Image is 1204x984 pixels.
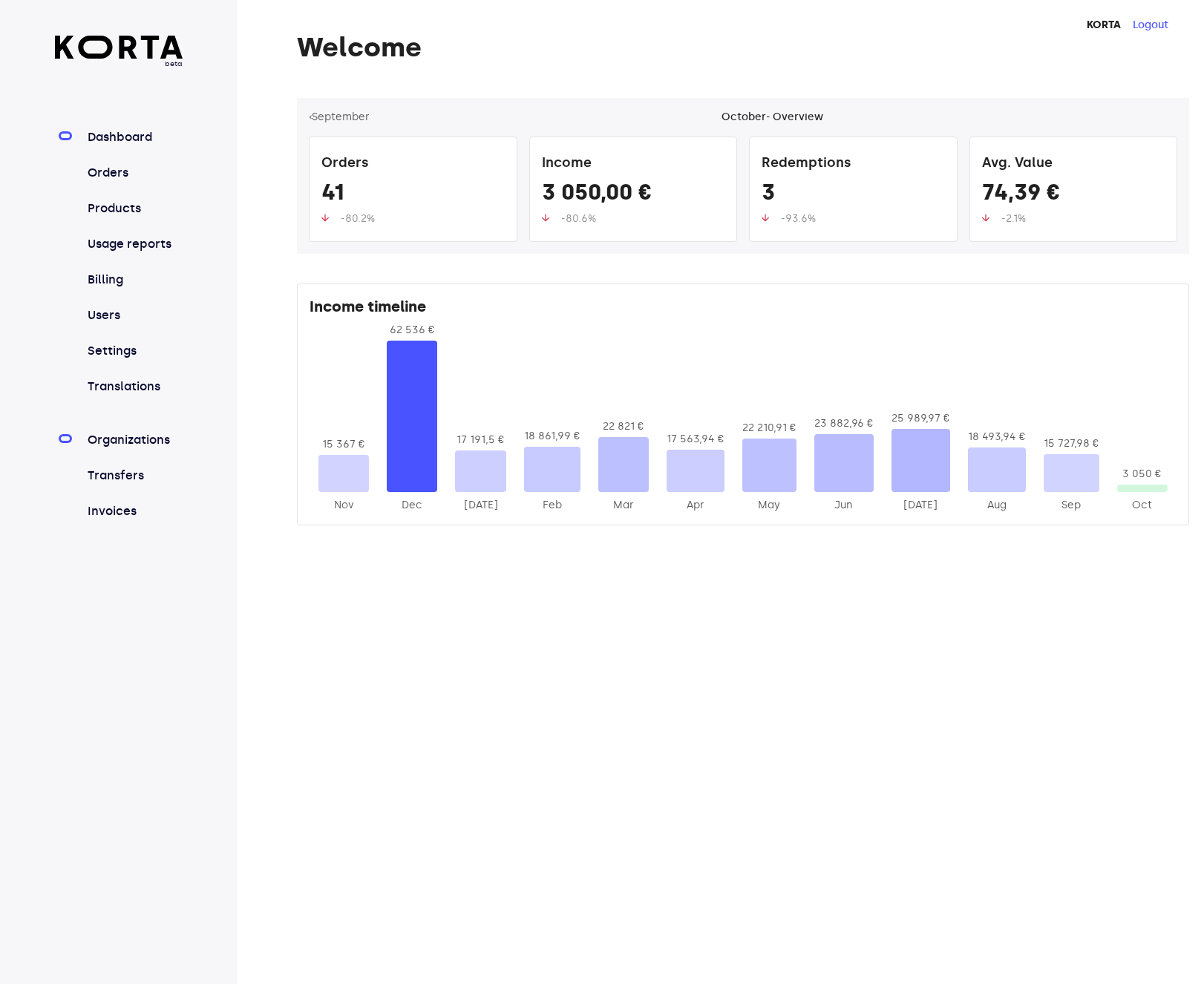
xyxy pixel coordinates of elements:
button: ‹September [309,110,370,125]
div: 41 [321,179,505,211]
a: Translations [85,378,183,396]
div: 15 367 € [318,437,369,452]
a: Settings [85,342,183,360]
span: beta [55,59,183,69]
div: 22 210,91 € [742,421,796,436]
div: Income timeline [310,296,1177,323]
div: 17 563,94 € [667,432,724,447]
div: October - Overview [722,110,823,125]
div: 2024-Nov [318,498,369,513]
div: 2025-May [742,498,796,513]
div: 25 989,97 € [891,411,950,426]
div: 2025-Apr [667,498,724,513]
span: -93.6% [781,212,816,225]
div: 17 191,5 € [455,433,506,447]
a: Organizations [85,431,183,449]
div: 2024-Dec [387,498,437,513]
div: 62 536 € [387,323,437,338]
a: Orders [85,164,183,182]
a: Invoices [85,502,183,520]
div: 2025-Aug [968,498,1026,513]
a: Usage reports [85,235,183,253]
a: Billing [85,271,183,289]
div: 15 727,98 € [1044,436,1099,451]
div: 2025-Jun [814,498,874,513]
div: Orders [321,149,505,179]
div: 74,39 € [982,179,1165,211]
span: -80.6% [561,212,596,225]
button: Logout [1133,18,1168,33]
h1: Welcome [297,33,1189,62]
img: up [762,214,769,222]
div: 3 050 € [1117,467,1168,482]
div: 18 493,94 € [968,430,1026,445]
div: 2025-Jan [455,498,506,513]
div: 2025-Mar [598,498,649,513]
span: -2.1% [1001,212,1026,225]
div: 18 861,99 € [524,429,580,444]
div: 23 882,96 € [814,416,874,431]
img: up [982,214,989,222]
div: Redemptions [762,149,945,179]
img: up [542,214,549,222]
div: Income [542,149,725,179]
img: Korta [55,36,183,59]
a: beta [55,36,183,69]
div: 2025-Oct [1117,498,1168,513]
a: Products [85,200,183,217]
div: Avg. Value [982,149,1165,179]
a: Dashboard [85,128,183,146]
a: Transfers [85,467,183,485]
img: up [321,214,329,222]
div: 3 [762,179,945,211]
div: 22 821 € [598,419,649,434]
div: 2025-Feb [524,498,580,513]
span: -80.2% [341,212,375,225]
div: 2025-Jul [891,498,950,513]
div: 2025-Sep [1044,498,1099,513]
strong: KORTA [1087,19,1121,31]
div: 3 050,00 € [542,179,725,211]
a: Users [85,306,183,324]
